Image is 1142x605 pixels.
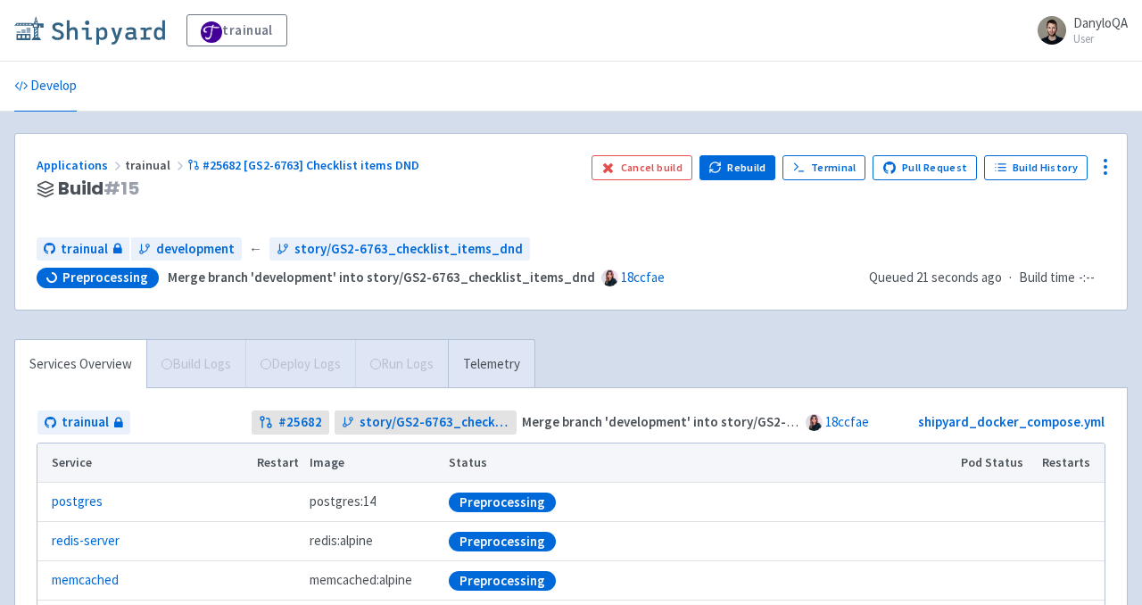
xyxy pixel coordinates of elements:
a: trainual [186,14,287,46]
a: #25682 [252,410,329,435]
a: redis-server [52,531,120,551]
th: Restart [251,443,304,483]
a: shipyard_docker_compose.yml [918,413,1105,430]
th: Pod Status [956,443,1037,483]
a: Pull Request [873,155,977,180]
a: memcached [52,570,119,591]
span: Build time [1019,268,1075,288]
div: · [869,268,1105,288]
a: DanyloQA User [1027,16,1128,45]
a: Build History [984,155,1088,180]
a: trainual [37,237,129,261]
th: Restarts [1037,443,1105,483]
span: trainual [125,157,187,173]
span: ← [249,239,262,260]
a: Services Overview [15,340,146,389]
button: Cancel build [592,155,692,180]
a: #25682 [GS2-6763] Checklist items DND [187,157,422,173]
span: story/GS2-6763_checklist_items_dnd [294,239,523,260]
strong: # 25682 [278,412,322,433]
div: Preprocessing [449,532,556,551]
span: Preprocessing [62,269,148,286]
span: redis:alpine [310,531,373,551]
span: story/GS2-6763_checklist_items_dnd [360,412,510,433]
span: Build [58,178,139,199]
img: Shipyard logo [14,16,165,45]
strong: Merge branch 'development' into story/GS2-6763_checklist_items_dnd [522,413,949,430]
a: story/GS2-6763_checklist_items_dnd [335,410,517,435]
span: trainual [62,412,109,433]
span: development [156,239,235,260]
a: story/GS2-6763_checklist_items_dnd [269,237,530,261]
th: Image [304,443,443,483]
time: 21 seconds ago [916,269,1002,286]
button: Rebuild [699,155,776,180]
a: Telemetry [448,340,534,389]
span: Queued [869,269,1002,286]
a: Terminal [782,155,865,180]
a: 18ccfae [825,413,869,430]
th: Status [443,443,956,483]
span: memcached:alpine [310,570,412,591]
div: Preprocessing [449,493,556,512]
a: postgres [52,492,103,512]
span: DanyloQA [1073,14,1128,31]
a: 18ccfae [621,269,665,286]
a: development [131,237,242,261]
a: Develop [14,62,77,112]
th: Service [37,443,251,483]
span: # 15 [103,176,139,201]
span: trainual [61,239,108,260]
a: Applications [37,157,125,173]
strong: Merge branch 'development' into story/GS2-6763_checklist_items_dnd [168,269,595,286]
a: trainual [37,410,130,435]
div: Preprocessing [449,571,556,591]
span: postgres:14 [310,492,376,512]
small: User [1073,33,1128,45]
span: -:-- [1079,268,1095,288]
